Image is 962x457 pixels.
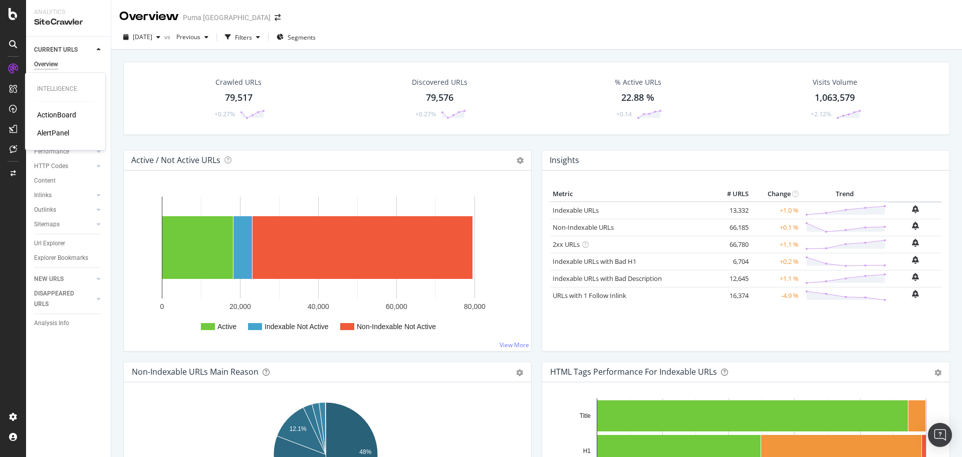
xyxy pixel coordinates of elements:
div: bell-plus [912,256,919,264]
div: gear [934,369,941,376]
div: Outlinks [34,205,56,215]
a: DISAPPEARED URLS [34,288,94,310]
text: Title [580,412,591,419]
text: 12.1% [290,425,307,432]
div: HTML Tags Performance for Indexable URLs [550,367,717,377]
div: +2.12% [811,110,831,118]
text: 60,000 [386,302,407,311]
td: 16,374 [711,287,751,304]
div: DISAPPEARED URLS [34,288,85,310]
div: bell-plus [912,290,919,298]
td: +1.1 % [751,236,801,253]
a: Indexable URLs [553,206,599,215]
td: 66,185 [711,219,751,236]
td: +0.2 % [751,253,801,270]
button: Segments [273,29,320,45]
div: +0.27% [415,110,436,118]
div: HTTP Codes [34,161,68,172]
th: Change [751,187,801,202]
button: Previous [172,29,212,45]
text: Indexable Not Active [265,323,329,331]
text: 20,000 [229,302,251,311]
div: Explorer Bookmarks [34,253,88,263]
div: bell-plus [912,273,919,281]
a: Inlinks [34,190,94,201]
text: 48% [359,448,371,455]
div: Content [34,176,56,186]
a: Content [34,176,104,186]
div: Overview [34,59,58,70]
div: Filters [235,33,252,42]
a: Performance [34,146,94,157]
i: Options [517,157,524,164]
div: CURRENT URLS [34,45,78,55]
div: Inlinks [34,190,52,201]
text: 0 [160,302,164,311]
div: Performance [34,146,69,157]
td: +0.1 % [751,219,801,236]
a: Analysis Info [34,318,104,329]
div: bell-plus [912,239,919,247]
a: Non-Indexable URLs [553,223,614,232]
span: 2025 Aug. 17th [133,33,152,41]
div: Analysis Info [34,318,69,329]
a: Url Explorer [34,238,104,249]
div: Non-Indexable URLs Main Reason [132,367,259,377]
td: +1.0 % [751,202,801,219]
div: bell-plus [912,205,919,213]
td: 12,645 [711,270,751,287]
div: Crawled URLs [215,77,262,87]
a: 2xx URLs [553,240,580,249]
div: % Active URLs [615,77,661,87]
text: H1 [583,447,591,454]
th: Metric [550,187,711,202]
div: Intelligence [37,85,93,93]
a: URLs with 1 Follow Inlink [553,291,626,300]
a: HTTP Codes [34,161,94,172]
span: vs [164,33,172,41]
text: Non-Indexable Not Active [357,323,436,331]
th: # URLS [711,187,751,202]
th: Trend [801,187,889,202]
div: arrow-right-arrow-left [275,14,281,21]
a: NEW URLS [34,274,94,284]
a: View More [500,341,529,349]
div: NEW URLS [34,274,64,284]
div: +0.14 [616,110,632,118]
div: Discovered URLs [412,77,467,87]
text: 80,000 [464,302,486,311]
a: Sitemaps [34,219,94,230]
button: [DATE] [119,29,164,45]
div: 79,576 [426,91,453,104]
div: +0.27% [214,110,235,118]
div: Open Intercom Messenger [928,423,952,447]
a: CURRENT URLS [34,45,94,55]
div: SiteCrawler [34,17,103,28]
td: -4.9 % [751,287,801,304]
svg: A chart. [132,187,523,343]
h4: Active / Not Active URLs [131,154,220,167]
a: Overview [34,59,104,70]
div: Sitemaps [34,219,60,230]
h4: Insights [550,154,579,167]
td: 6,704 [711,253,751,270]
text: 40,000 [308,302,329,311]
div: 1,063,579 [815,91,855,104]
button: Filters [221,29,264,45]
text: Active [217,323,236,331]
div: 79,517 [225,91,253,104]
td: 13,332 [711,202,751,219]
div: Puma [GEOGRAPHIC_DATA] [183,13,271,23]
a: Indexable URLs with Bad Description [553,274,662,283]
span: Previous [172,33,200,41]
a: AlertPanel [37,128,69,138]
a: Explorer Bookmarks [34,253,104,263]
div: Analytics [34,8,103,17]
div: bell-plus [912,222,919,230]
div: Overview [119,8,179,25]
a: Outlinks [34,205,94,215]
div: Url Explorer [34,238,65,249]
a: Indexable URLs with Bad H1 [553,257,636,266]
